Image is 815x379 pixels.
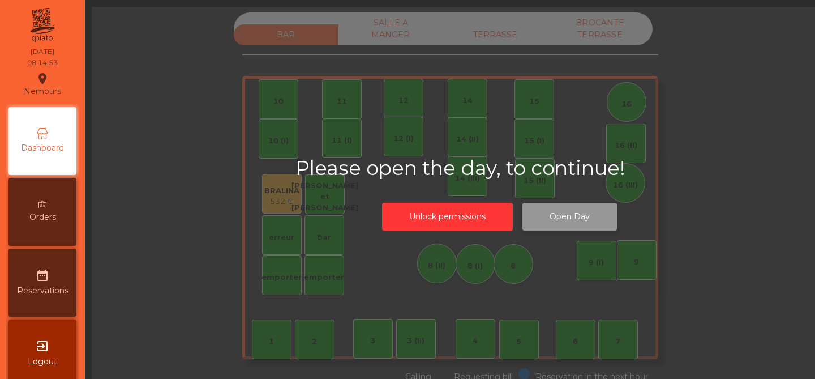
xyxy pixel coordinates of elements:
i: location_on [36,72,49,86]
i: date_range [36,269,49,282]
i: exit_to_app [36,339,49,353]
span: Reservations [17,285,68,297]
span: Dashboard [21,142,64,154]
h2: Please open the day, to continue! [295,156,703,180]
div: Nemours [24,70,61,99]
div: [DATE] [31,46,54,57]
button: Unlock permissions [382,203,513,231]
div: 08:14:53 [27,58,58,68]
span: Orders [29,211,56,223]
span: Logout [28,356,57,368]
img: qpiato [28,6,56,45]
button: Open Day [522,203,617,231]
